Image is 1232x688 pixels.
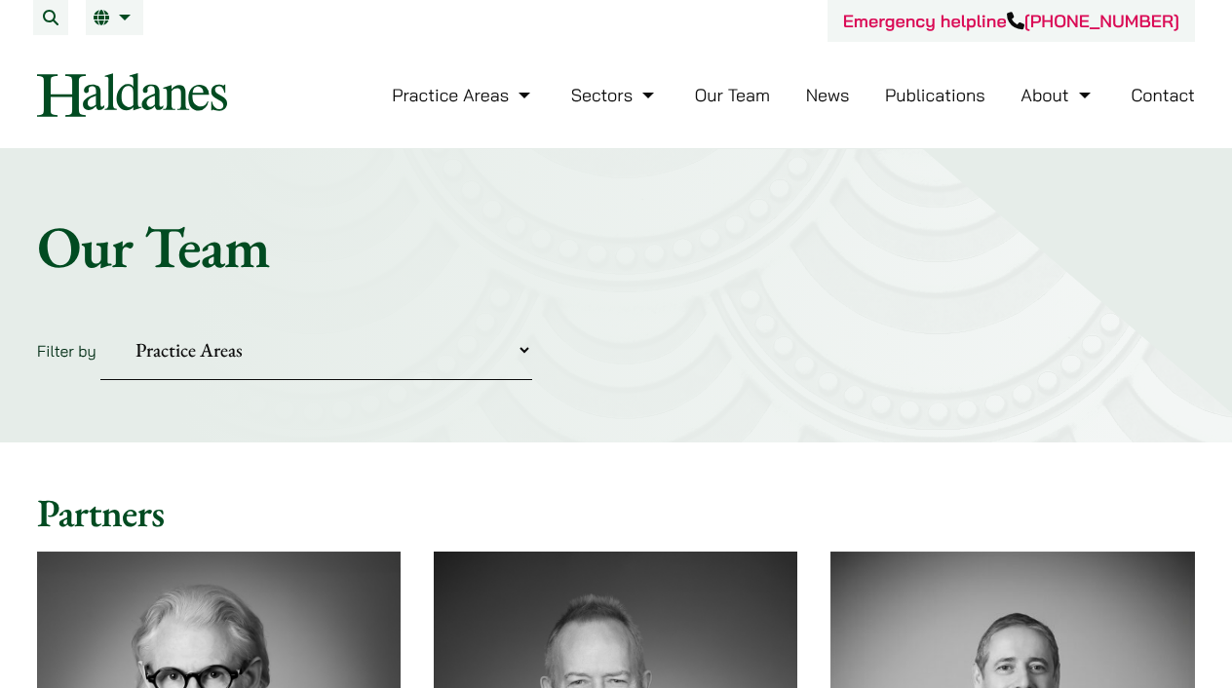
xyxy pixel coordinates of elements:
[885,84,985,106] a: Publications
[1020,84,1095,106] a: About
[843,10,1179,32] a: Emergency helpline[PHONE_NUMBER]
[806,84,850,106] a: News
[571,84,659,106] a: Sectors
[94,10,135,25] a: EN
[695,84,770,106] a: Our Team
[37,73,227,117] img: Logo of Haldanes
[392,84,535,106] a: Practice Areas
[1131,84,1195,106] a: Contact
[37,211,1195,282] h1: Our Team
[37,489,1195,536] h2: Partners
[37,341,96,361] label: Filter by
